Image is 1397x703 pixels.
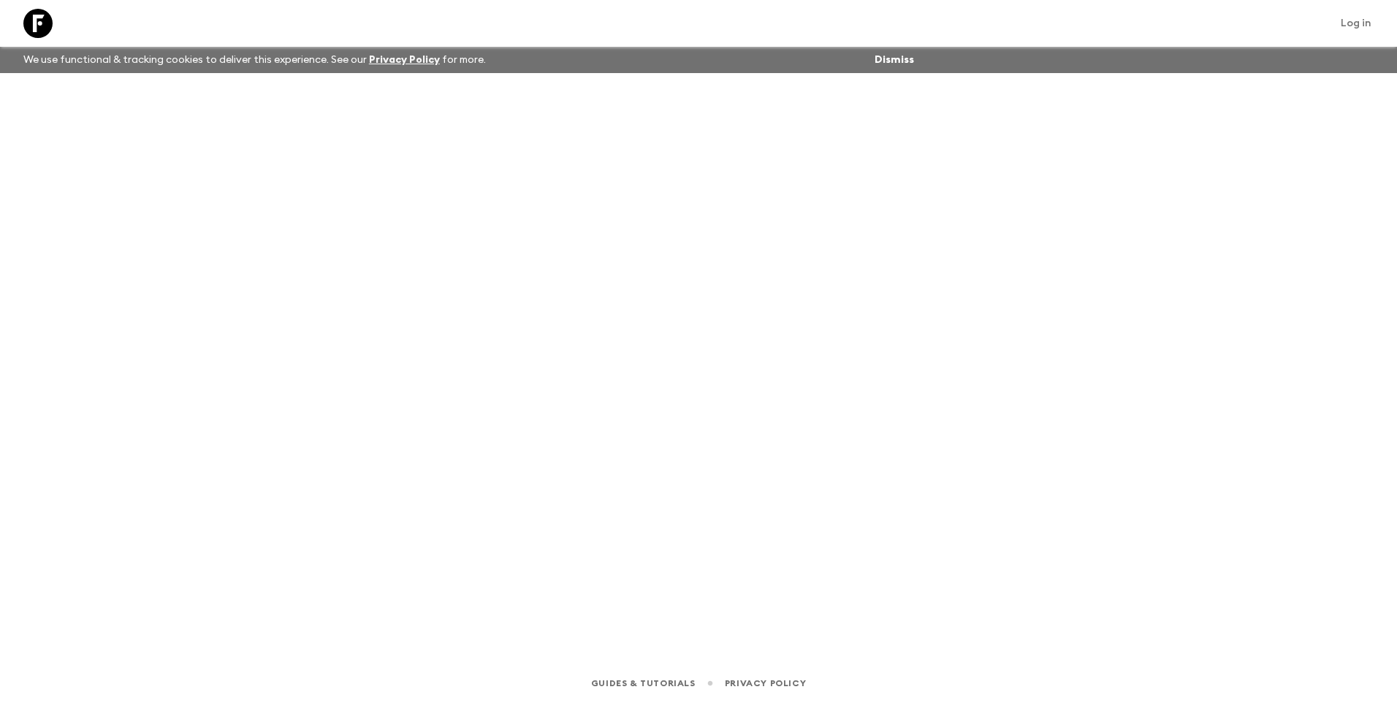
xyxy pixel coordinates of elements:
a: Privacy Policy [725,675,806,691]
a: Privacy Policy [369,55,440,65]
a: Log in [1333,13,1379,34]
p: We use functional & tracking cookies to deliver this experience. See our for more. [18,47,492,73]
a: Guides & Tutorials [591,675,696,691]
button: Dismiss [871,50,918,70]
